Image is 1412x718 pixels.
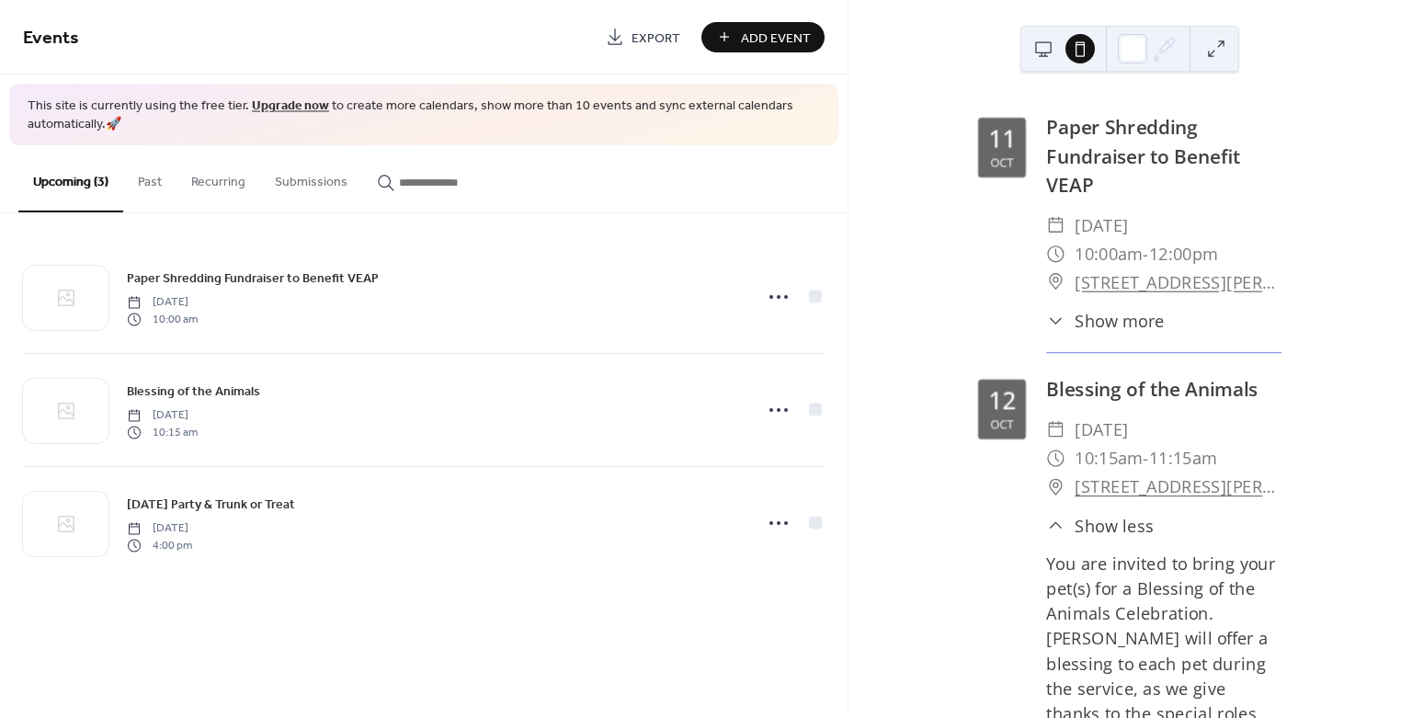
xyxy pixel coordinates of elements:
button: Past [123,145,176,211]
button: ​Show more [1046,308,1165,333]
button: Add Event [701,22,825,52]
div: Oct [990,418,1014,430]
span: [DATE] [127,520,192,537]
span: 10:15am [1075,444,1143,473]
div: 11 [989,128,1016,152]
div: Oct [990,156,1014,168]
span: 10:15 am [127,424,198,440]
a: [DATE] Party & Trunk or Treat [127,494,295,515]
a: [STREET_ADDRESS][PERSON_NAME] [1075,473,1281,501]
div: Paper Shredding Fundraiser to Benefit VEAP [1046,113,1281,199]
div: ​ [1046,416,1065,444]
div: ​ [1046,308,1065,333]
div: ​ [1046,473,1065,501]
span: - [1144,239,1150,268]
span: 11:15am [1149,444,1217,473]
span: Events [23,20,79,56]
button: Upcoming (3) [18,145,123,212]
a: Paper Shredding Fundraiser to Benefit VEAP [127,268,379,289]
span: [DATE] [1075,211,1129,240]
a: Upgrade now [252,94,329,119]
span: [DATE] [127,294,198,311]
a: Blessing of the Animals [127,381,260,402]
div: ​ [1046,444,1065,473]
div: ​ [1046,239,1065,268]
span: Show less [1075,513,1154,538]
span: [DATE] [1075,416,1129,444]
span: - [1144,444,1150,473]
a: Export [592,22,694,52]
button: Recurring [176,145,260,211]
div: ​ [1046,211,1065,240]
div: Blessing of the Animals [1046,375,1281,404]
span: Blessing of the Animals [127,382,260,402]
div: 12 [989,390,1016,414]
span: Add Event [741,28,811,48]
a: [STREET_ADDRESS][PERSON_NAME] [1075,268,1281,296]
span: 10:00 am [127,311,198,327]
div: ​ [1046,268,1065,296]
span: Paper Shredding Fundraiser to Benefit VEAP [127,269,379,289]
div: ​ [1046,513,1065,538]
button: Submissions [260,145,362,211]
span: Show more [1075,308,1165,333]
span: [DATE] [127,407,198,424]
span: This site is currently using the free tier. to create more calendars, show more than 10 events an... [28,97,820,133]
span: 10:00am [1075,239,1143,268]
button: ​Show less [1046,513,1154,538]
span: 12:00pm [1149,239,1218,268]
span: [DATE] Party & Trunk or Treat [127,496,295,515]
span: Export [632,28,680,48]
span: 4:00 pm [127,537,192,553]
